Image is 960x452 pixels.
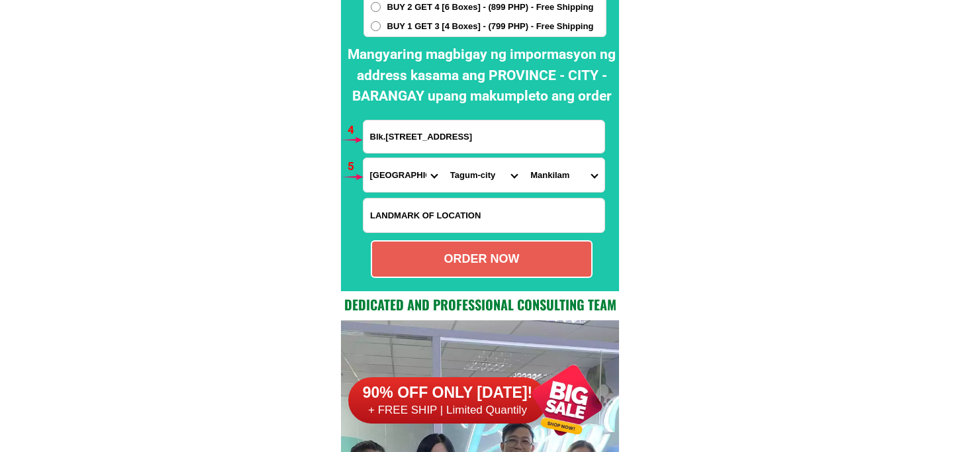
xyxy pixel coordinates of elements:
select: Select commune [524,158,604,192]
span: BUY 1 GET 3 [4 Boxes] - (799 PHP) - Free Shipping [387,20,594,33]
h6: 5 [348,158,363,175]
span: BUY 2 GET 4 [6 Boxes] - (899 PHP) - Free Shipping [387,1,594,14]
h6: 4 [348,122,363,139]
select: Select province [363,158,444,192]
h2: Mangyaring magbigay ng impormasyon ng address kasama ang PROVINCE - CITY - BARANGAY upang makumpl... [344,44,619,107]
input: Input address [363,120,604,153]
input: Input LANDMARKOFLOCATION [363,199,604,232]
select: Select district [444,158,524,192]
input: BUY 1 GET 3 [4 Boxes] - (799 PHP) - Free Shipping [371,21,381,31]
div: ORDER NOW [372,250,591,268]
h6: + FREE SHIP | Limited Quantily [348,403,547,418]
input: BUY 2 GET 4 [6 Boxes] - (899 PHP) - Free Shipping [371,2,381,12]
h6: 90% OFF ONLY [DATE]! [348,383,547,403]
h2: Dedicated and professional consulting team [341,294,619,314]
